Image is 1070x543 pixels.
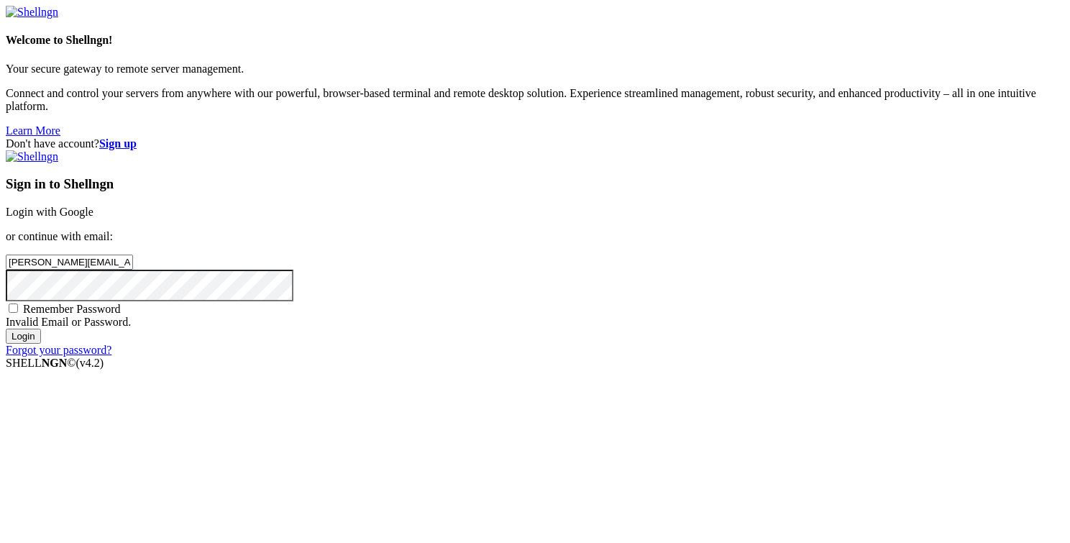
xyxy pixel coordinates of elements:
[6,206,93,218] a: Login with Google
[23,303,121,315] span: Remember Password
[76,357,104,369] span: 4.2.0
[6,230,1064,243] p: or continue with email:
[6,176,1064,192] h3: Sign in to Shellngn
[6,87,1064,113] p: Connect and control your servers from anywhere with our powerful, browser-based terminal and remo...
[6,34,1064,47] h4: Welcome to Shellngn!
[6,255,133,270] input: Email address
[6,316,1064,329] div: Invalid Email or Password.
[42,357,68,369] b: NGN
[6,63,1064,76] p: Your secure gateway to remote server management.
[6,357,104,369] span: SHELL ©
[6,6,58,19] img: Shellngn
[99,137,137,150] a: Sign up
[6,150,58,163] img: Shellngn
[6,329,41,344] input: Login
[6,344,111,356] a: Forgot your password?
[6,124,60,137] a: Learn More
[9,304,18,313] input: Remember Password
[6,137,1064,150] div: Don't have account?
